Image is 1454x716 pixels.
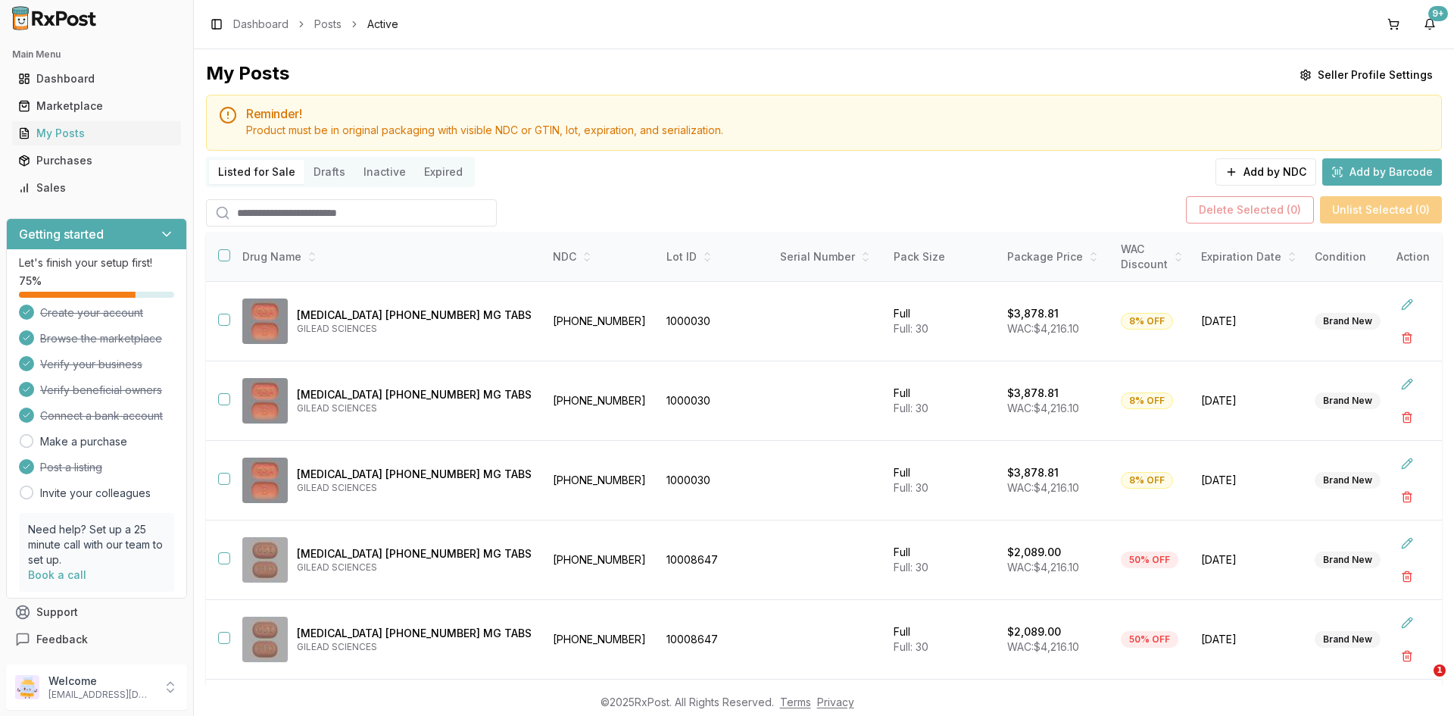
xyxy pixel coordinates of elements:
[48,674,154,689] p: Welcome
[28,568,86,581] a: Book a call
[657,600,771,680] td: 10008647
[1007,322,1079,335] span: WAC: $4,216.10
[12,120,181,147] a: My Posts
[1201,249,1296,264] div: Expiration Date
[1201,552,1296,567] span: [DATE]
[1384,233,1442,282] th: Action
[297,546,532,561] p: [MEDICAL_DATA] [PHONE_NUMBER] MG TABS
[415,160,472,184] button: Expired
[894,322,928,335] span: Full: 30
[36,632,88,647] span: Feedback
[1322,158,1442,186] button: Add by Barcode
[19,225,104,243] h3: Getting started
[246,108,1429,120] h5: Reminder!
[1393,563,1421,590] button: Delete
[780,249,875,264] div: Serial Number
[544,600,657,680] td: [PHONE_NUMBER]
[6,121,187,145] button: My Posts
[1007,624,1061,639] p: $2,089.00
[6,67,187,91] button: Dashboard
[1393,404,1421,431] button: Delete
[40,460,102,475] span: Post a listing
[1007,306,1059,321] p: $3,878.81
[1215,158,1316,186] button: Add by NDC
[40,434,127,449] a: Make a purchase
[1393,530,1421,557] button: Edit
[297,308,532,323] p: [MEDICAL_DATA] [PHONE_NUMBER] MG TABS
[15,675,39,699] img: User avatar
[885,600,998,680] td: Full
[297,482,532,494] p: GILEAD SCIENCES
[894,640,928,653] span: Full: 30
[885,521,998,600] td: Full
[6,6,103,30] img: RxPost Logo
[18,71,175,86] div: Dashboard
[297,467,532,482] p: [MEDICAL_DATA] [PHONE_NUMBER] MG TABS
[1393,483,1421,511] button: Delete
[297,323,532,335] p: GILEAD SCIENCES
[242,299,288,344] img: Biktarvy 30-120-15 MG TABS
[18,98,175,114] div: Marketplace
[544,282,657,361] td: [PHONE_NUMBER]
[885,361,998,441] td: Full
[48,689,154,701] p: [EMAIL_ADDRESS][DOMAIN_NAME]
[1121,313,1173,330] div: 8% OFF
[12,147,181,174] a: Purchases
[367,17,398,32] span: Active
[885,441,998,521] td: Full
[1315,472,1381,489] div: Brand New
[1121,472,1173,489] div: 8% OFF
[1201,632,1296,647] span: [DATE]
[6,94,187,118] button: Marketplace
[1201,393,1296,408] span: [DATE]
[242,458,288,503] img: Biktarvy 30-120-15 MG TABS
[553,249,648,264] div: NDC
[18,180,175,195] div: Sales
[1428,6,1448,21] div: 9+
[1393,324,1421,352] button: Delete
[242,249,532,264] div: Drug Name
[354,160,415,184] button: Inactive
[40,305,143,320] span: Create your account
[1007,386,1059,401] p: $3,878.81
[885,282,998,361] td: Full
[40,357,142,372] span: Verify your business
[1290,61,1442,89] button: Seller Profile Settings
[1403,664,1439,701] iframe: Intercom live chat
[1418,12,1442,36] button: 9+
[1121,631,1178,648] div: 50% OFF
[885,233,998,282] th: Pack Size
[1315,552,1381,568] div: Brand New
[18,153,175,168] div: Purchases
[297,641,532,653] p: GILEAD SCIENCES
[1121,242,1183,272] div: WAC Discount
[817,696,854,708] a: Privacy
[1201,314,1296,329] span: [DATE]
[1434,664,1446,677] span: 1
[544,441,657,521] td: [PHONE_NUMBER]
[246,123,1429,138] div: Product must be in original packaging with visible NDC or GTIN, lot, expiration, and serialization.
[1393,643,1421,670] button: Delete
[28,522,165,567] p: Need help? Set up a 25 minute call with our team to set up.
[544,361,657,441] td: [PHONE_NUMBER]
[657,282,771,361] td: 1000030
[1007,465,1059,480] p: $3,878.81
[657,361,771,441] td: 1000030
[297,561,532,574] p: GILEAD SCIENCES
[1007,561,1079,574] span: WAC: $4,216.10
[40,383,162,398] span: Verify beneficial owners
[40,331,162,346] span: Browse the marketplace
[1121,392,1173,409] div: 8% OFF
[242,537,288,583] img: Biktarvy 50-200-25 MG TABS
[780,696,811,708] a: Terms
[19,274,42,289] span: 75 %
[6,176,187,200] button: Sales
[6,149,187,173] button: Purchases
[12,65,181,92] a: Dashboard
[1315,392,1381,409] div: Brand New
[233,17,398,32] nav: breadcrumb
[12,92,181,120] a: Marketplace
[40,486,151,501] a: Invite your colleagues
[1007,640,1079,653] span: WAC: $4,216.10
[894,481,928,494] span: Full: 30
